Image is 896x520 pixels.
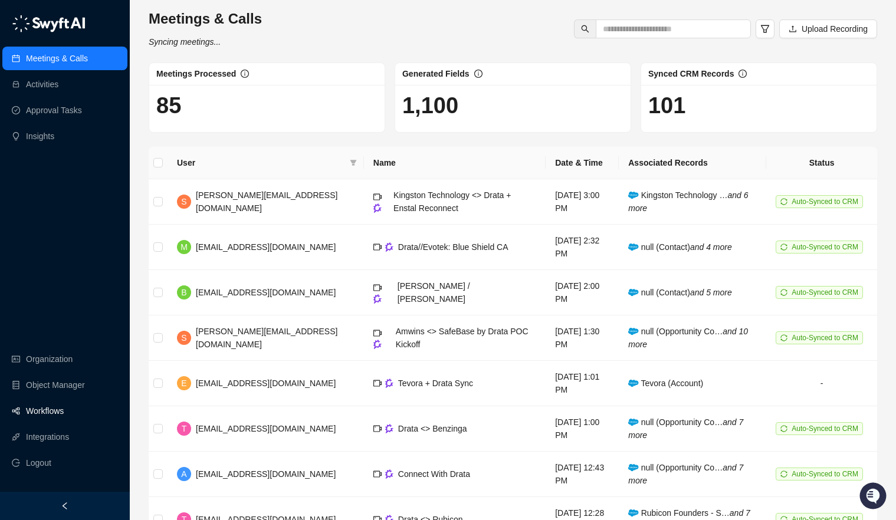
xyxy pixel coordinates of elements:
[196,424,336,433] span: [EMAIL_ADDRESS][DOMAIN_NAME]
[780,334,787,341] span: sync
[398,379,473,388] span: Tevora + Drata Sync
[546,315,619,361] td: [DATE] 1:30 PM
[628,190,748,213] span: Kingston Technology …
[385,469,393,478] img: gong-Dwh8HbPa.png
[792,334,858,342] span: Auto-Synced to CRM
[393,190,511,213] span: Kingston Technology <> Drata + Enstal Reconnect
[196,379,336,388] span: [EMAIL_ADDRESS][DOMAIN_NAME]
[546,147,619,179] th: Date & Time
[117,194,143,203] span: Pylon
[546,179,619,225] td: [DATE] 3:00 PM
[373,284,382,292] span: video-camera
[196,327,337,349] span: [PERSON_NAME][EMAIL_ADDRESS][DOMAIN_NAME]
[385,424,393,433] img: gong-Dwh8HbPa.png
[792,424,858,433] span: Auto-Synced to CRM
[181,468,186,480] span: A
[690,288,732,297] i: and 5 more
[628,463,743,485] i: and 7 more
[12,107,33,128] img: 5124521997842_fc6d7dfcefe973c2e489_88.png
[26,373,85,397] a: Object Manager
[26,124,54,148] a: Insights
[648,92,869,119] h1: 101
[181,331,186,344] span: S
[628,327,748,349] span: null (Opportunity Co…
[628,417,743,440] i: and 7 more
[12,15,86,32] img: logo-05li4sbe.png
[628,327,748,349] i: and 10 more
[83,193,143,203] a: Powered byPylon
[61,502,69,510] span: left
[373,340,382,348] img: gong-Dwh8HbPa.png
[26,73,58,96] a: Activities
[690,242,732,252] i: and 4 more
[373,203,382,212] img: gong-Dwh8HbPa.png
[789,25,797,33] span: upload
[373,243,382,251] span: video-camera
[180,241,188,254] span: M
[12,12,35,35] img: Swyft AI
[546,225,619,270] td: [DATE] 2:32 PM
[802,22,868,35] span: Upload Recording
[196,469,336,479] span: [EMAIL_ADDRESS][DOMAIN_NAME]
[398,281,470,304] span: [PERSON_NAME] / [PERSON_NAME]
[26,347,73,371] a: Organization
[474,70,483,78] span: info-circle
[779,19,877,38] button: Upload Recording
[181,195,186,208] span: S
[40,107,193,119] div: Start new chat
[628,288,731,297] span: null (Contact)
[628,463,743,485] span: null (Opportunity Co…
[373,329,382,337] span: video-camera
[373,470,382,478] span: video-camera
[347,154,359,172] span: filter
[628,190,748,213] i: and 6 more
[780,425,787,432] span: sync
[373,424,382,433] span: video-camera
[149,37,221,47] i: Syncing meetings...
[48,160,96,182] a: 📶Status
[546,270,619,315] td: [DATE] 2:00 PM
[792,470,858,478] span: Auto-Synced to CRM
[396,327,529,349] span: Amwins <> SafeBase by Drata POC Kickoff
[581,25,589,33] span: search
[385,242,393,251] img: gong-Dwh8HbPa.png
[156,92,378,119] h1: 85
[792,243,858,251] span: Auto-Synced to CRM
[780,470,787,478] span: sync
[546,406,619,452] td: [DATE] 1:00 PM
[398,469,470,479] span: Connect With Drata
[766,361,877,406] td: -
[648,69,734,78] span: Synced CRM Records
[628,242,731,252] span: null (Contact)
[364,147,546,179] th: Name
[26,399,64,423] a: Workflows
[780,198,787,205] span: sync
[546,452,619,497] td: [DATE] 12:43 PM
[156,69,236,78] span: Meetings Processed
[201,110,215,124] button: Start new chat
[65,165,91,177] span: Status
[402,92,623,119] h1: 1,100
[760,24,770,34] span: filter
[398,242,508,252] span: Drata//Evotek: Blue Shield CA
[12,166,21,176] div: 📚
[181,286,186,299] span: B
[373,193,382,201] span: video-camera
[26,451,51,475] span: Logout
[619,147,766,179] th: Associated Records
[350,159,357,166] span: filter
[24,165,44,177] span: Docs
[12,459,20,467] span: logout
[628,417,743,440] span: null (Opportunity Co…
[373,294,382,303] img: gong-Dwh8HbPa.png
[26,425,69,449] a: Integrations
[177,156,345,169] span: User
[7,160,48,182] a: 📚Docs
[402,69,470,78] span: Generated Fields
[858,481,890,513] iframe: Open customer support
[196,190,337,213] span: [PERSON_NAME][EMAIL_ADDRESS][DOMAIN_NAME]
[546,361,619,406] td: [DATE] 1:01 PM
[398,424,467,433] span: Drata <> Benzinga
[181,377,186,390] span: E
